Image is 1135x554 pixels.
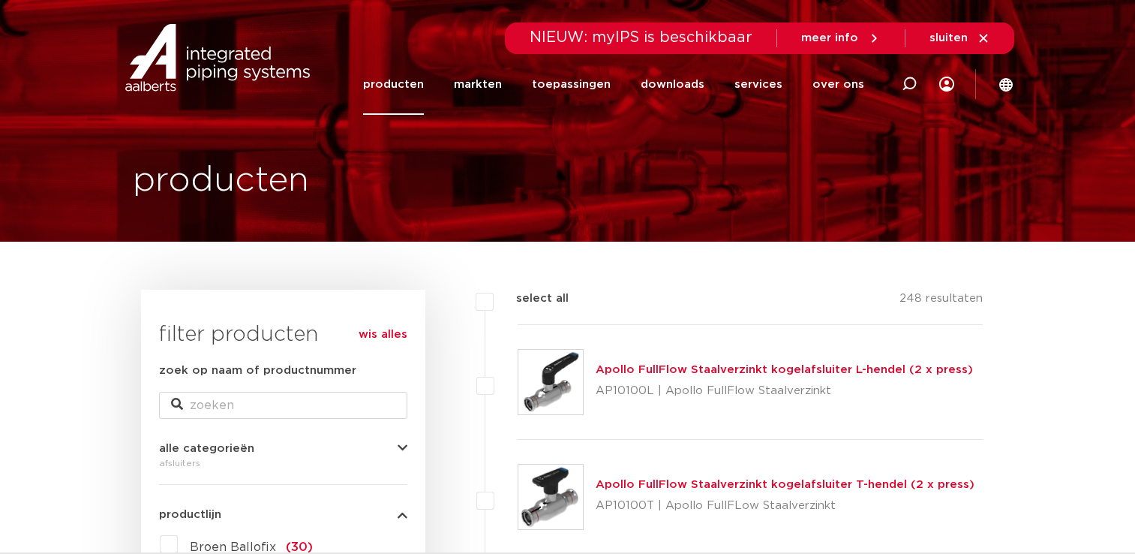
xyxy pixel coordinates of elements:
h3: filter producten [159,320,407,350]
a: downloads [641,54,704,115]
span: NIEUW: myIPS is beschikbaar [530,30,752,45]
nav: Menu [363,54,864,115]
div: my IPS [939,54,954,115]
a: Apollo FullFlow Staalverzinkt kogelafsluiter T-hendel (2 x press) [596,479,974,490]
img: Thumbnail for Apollo FullFlow Staalverzinkt kogelafsluiter T-hendel (2 x press) [518,465,583,529]
label: select all [494,290,569,308]
button: productlijn [159,509,407,520]
div: afsluiters [159,454,407,472]
span: (30) [286,541,313,553]
span: alle categorieën [159,443,254,454]
a: Apollo FullFlow Staalverzinkt kogelafsluiter L-hendel (2 x press) [596,364,973,375]
button: alle categorieën [159,443,407,454]
span: Broen Ballofix [190,541,276,553]
input: zoeken [159,392,407,419]
img: Thumbnail for Apollo FullFlow Staalverzinkt kogelafsluiter L-hendel (2 x press) [518,350,583,414]
span: meer info [801,32,858,44]
a: sluiten [929,32,990,45]
h1: producten [133,157,309,205]
a: producten [363,54,424,115]
a: services [734,54,782,115]
a: toepassingen [532,54,611,115]
p: AP10100T | Apollo FullFLow Staalverzinkt [596,494,974,518]
span: sluiten [929,32,968,44]
a: wis alles [359,326,407,344]
a: markten [454,54,502,115]
a: meer info [801,32,881,45]
a: over ons [812,54,864,115]
p: 248 resultaten [899,290,983,313]
p: AP10100L | Apollo FullFlow Staalverzinkt [596,379,973,403]
label: zoek op naam of productnummer [159,362,356,380]
span: productlijn [159,509,221,520]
